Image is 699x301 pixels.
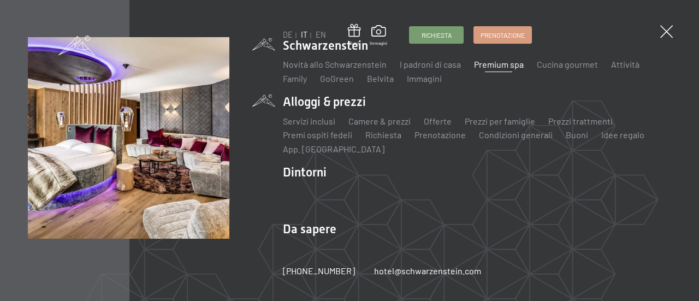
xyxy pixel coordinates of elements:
[370,40,387,46] span: Immagini
[465,116,535,126] a: Prezzi per famiglie
[283,30,293,39] a: DE
[410,27,463,43] a: Richiesta
[283,73,307,84] a: Family
[316,30,326,39] a: EN
[407,73,442,84] a: Immagini
[548,116,613,126] a: Prezzi trattmenti
[474,59,524,69] a: Premium spa
[601,129,644,140] a: Idee regalo
[283,144,384,154] a: App. [GEOGRAPHIC_DATA]
[283,116,335,126] a: Servizi inclusi
[283,265,355,277] a: [PHONE_NUMBER]
[422,31,452,40] span: Richiesta
[611,59,639,69] a: Attività
[370,25,387,46] a: Immagini
[479,129,553,140] a: Condizioni generali
[365,129,401,140] a: Richiesta
[283,265,355,276] span: [PHONE_NUMBER]
[367,73,394,84] a: Belvita
[283,59,387,69] a: Novità allo Schwarzenstein
[424,116,452,126] a: Offerte
[348,116,411,126] a: Camere & prezzi
[301,30,307,39] a: IT
[566,129,588,140] a: Buoni
[283,129,352,140] a: Premi ospiti fedeli
[348,40,360,46] span: Buoni
[400,59,461,69] a: I padroni di casa
[348,24,360,46] a: Buoni
[414,129,466,140] a: Prenotazione
[474,27,531,43] a: Prenotazione
[320,73,354,84] a: GoGreen
[481,31,525,40] span: Prenotazione
[374,265,481,277] a: hotel@schwarzenstein.com
[537,59,598,69] a: Cucina gourmet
